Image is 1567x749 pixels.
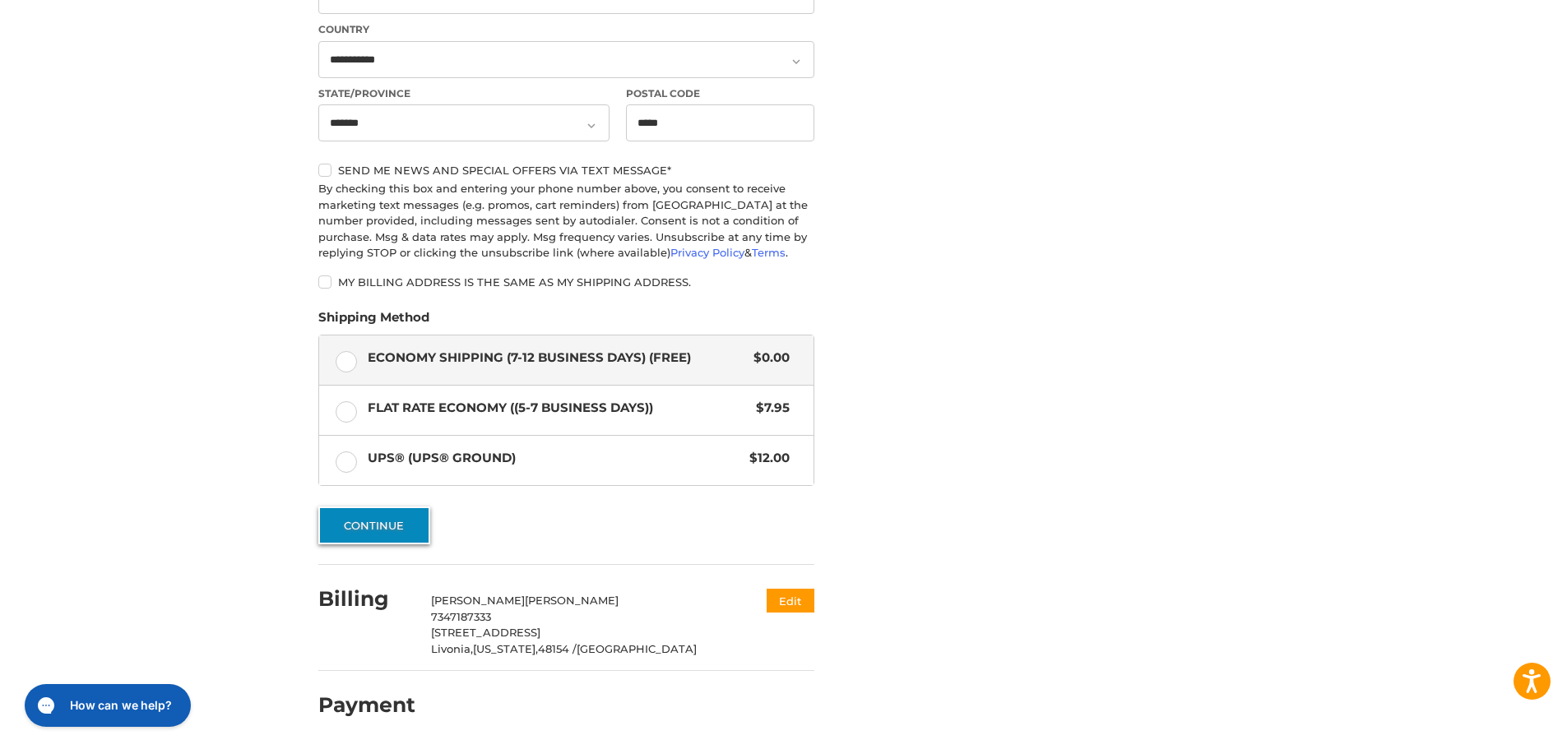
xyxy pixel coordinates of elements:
h2: Payment [318,692,415,718]
div: By checking this box and entering your phone number above, you consent to receive marketing text ... [318,181,814,261]
span: 48154 / [538,642,577,655]
span: $0.00 [745,349,790,368]
label: Send me news and special offers via text message* [318,164,814,177]
a: Terms [752,246,786,259]
iframe: Gorgias live chat messenger [16,678,196,733]
label: State/Province [318,86,610,101]
span: UPS® (UPS® Ground) [368,449,742,468]
label: Postal Code [626,86,815,101]
h2: Billing [318,586,415,612]
span: Flat Rate Economy ((5-7 Business Days)) [368,399,749,418]
span: [US_STATE], [473,642,538,655]
span: [STREET_ADDRESS] [431,626,540,639]
label: Country [318,22,814,37]
legend: Shipping Method [318,308,429,335]
button: Continue [318,506,430,544]
a: Privacy Policy [670,246,744,259]
span: 7347187333 [431,610,491,623]
span: $7.95 [748,399,790,418]
button: Edit [767,589,814,613]
span: Livonia, [431,642,473,655]
span: $12.00 [741,449,790,468]
span: [GEOGRAPHIC_DATA] [577,642,697,655]
label: My billing address is the same as my shipping address. [318,275,814,289]
span: Economy Shipping (7-12 Business Days) (Free) [368,349,746,368]
span: [PERSON_NAME] [525,594,619,607]
span: [PERSON_NAME] [431,594,525,607]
